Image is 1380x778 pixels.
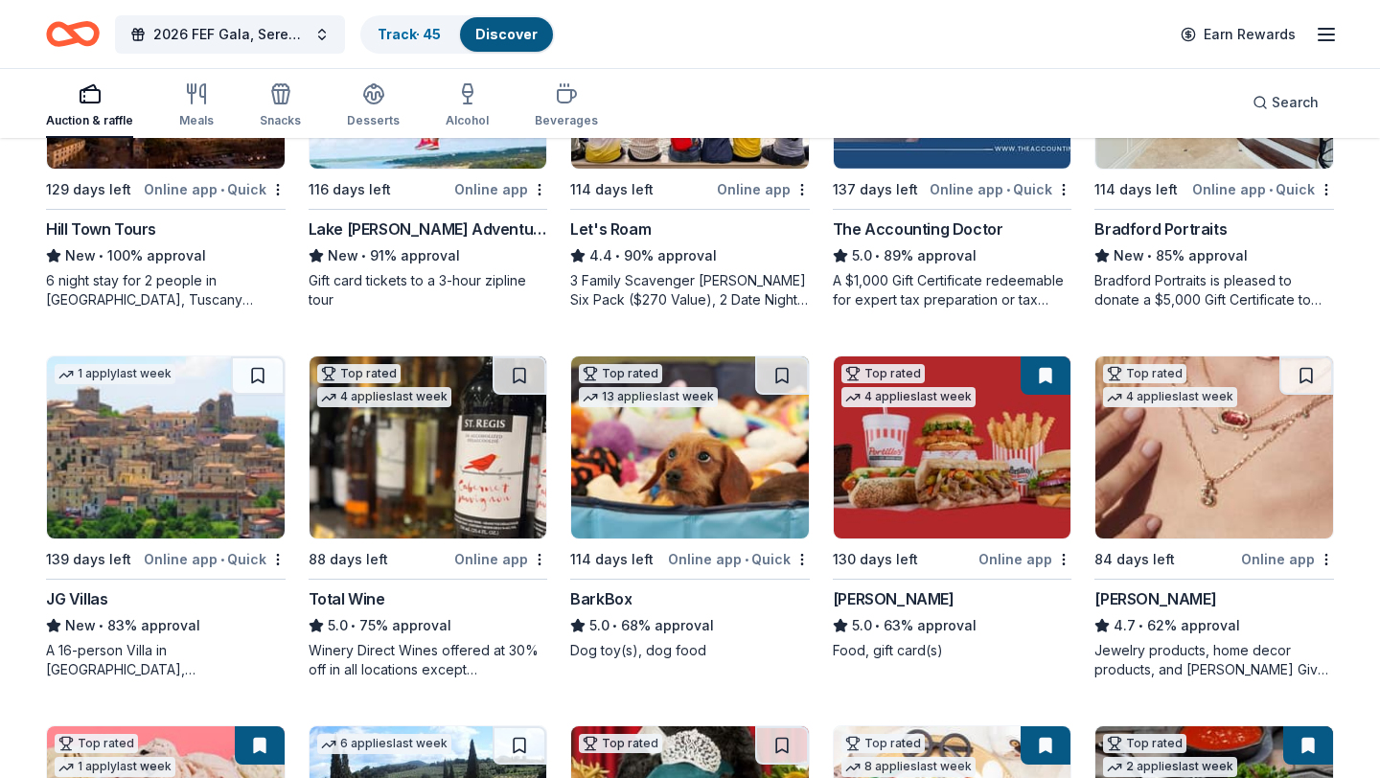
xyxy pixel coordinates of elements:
[309,548,388,571] div: 88 days left
[65,614,96,637] span: New
[115,15,345,54] button: 2026 FEF Gala, Serendipity: A Sweet Escape
[46,641,286,679] div: A 16-person Villa in [GEOGRAPHIC_DATA], [GEOGRAPHIC_DATA], [GEOGRAPHIC_DATA] for 7days/6nights (R...
[571,356,809,538] img: Image for BarkBox
[360,15,555,54] button: Track· 45Discover
[47,356,285,538] img: Image for JG Villas
[309,614,548,637] div: 75% approval
[328,614,348,637] span: 5.0
[570,641,810,660] div: Dog toy(s), dog food
[833,271,1072,309] div: A $1,000 Gift Certificate redeemable for expert tax preparation or tax resolution services—recipi...
[179,75,214,138] button: Meals
[46,355,286,679] a: Image for JG Villas1 applylast week139 days leftOnline app•QuickJG VillasNew•83% approvalA 16-per...
[309,355,548,679] a: Image for Total WineTop rated4 applieslast week88 days leftOnline appTotal Wine5.0•75% approvalWi...
[978,547,1071,571] div: Online app
[1094,548,1175,571] div: 84 days left
[99,248,103,263] span: •
[347,113,400,128] div: Desserts
[46,217,156,240] div: Hill Town Tours
[1094,641,1334,679] div: Jewelry products, home decor products, and [PERSON_NAME] Gives Back event in-store or online (or ...
[1094,614,1334,637] div: 62% approval
[841,734,925,753] div: Top rated
[875,248,880,263] span: •
[1103,757,1237,777] div: 2 applies last week
[1241,547,1334,571] div: Online app
[1103,387,1237,407] div: 4 applies last week
[1094,217,1227,240] div: Bradford Portraits
[347,75,400,138] button: Desserts
[1169,17,1307,52] a: Earn Rewards
[579,387,718,407] div: 13 applies last week
[579,734,662,753] div: Top rated
[833,217,1003,240] div: The Accounting Doctor
[570,355,810,660] a: Image for BarkBoxTop rated13 applieslast week114 days leftOnline app•QuickBarkBox5.0•68% approval...
[833,587,954,610] div: [PERSON_NAME]
[446,113,489,128] div: Alcohol
[535,113,598,128] div: Beverages
[454,547,547,571] div: Online app
[589,614,609,637] span: 5.0
[317,364,401,383] div: Top rated
[717,177,810,201] div: Online app
[378,26,441,42] a: Track· 45
[99,618,103,633] span: •
[309,271,548,309] div: Gift card tickets to a 3-hour zipline tour
[1148,248,1153,263] span: •
[841,387,976,407] div: 4 applies last week
[144,547,286,571] div: Online app Quick
[833,355,1072,660] a: Image for Portillo'sTop rated4 applieslast week130 days leftOnline app[PERSON_NAME]5.0•63% approv...
[833,614,1072,637] div: 63% approval
[220,182,224,197] span: •
[745,552,748,567] span: •
[309,244,548,267] div: 91% approval
[613,618,618,633] span: •
[46,113,133,128] div: Auction & raffle
[1006,182,1010,197] span: •
[1114,614,1136,637] span: 4.7
[1094,587,1216,610] div: [PERSON_NAME]
[220,552,224,567] span: •
[1272,91,1319,114] span: Search
[46,587,107,610] div: JG Villas
[46,75,133,138] button: Auction & raffle
[309,587,385,610] div: Total Wine
[1139,618,1144,633] span: •
[1114,244,1144,267] span: New
[55,734,138,753] div: Top rated
[852,614,872,637] span: 5.0
[454,177,547,201] div: Online app
[570,271,810,309] div: 3 Family Scavenger [PERSON_NAME] Six Pack ($270 Value), 2 Date Night Scavenger [PERSON_NAME] Two ...
[833,548,918,571] div: 130 days left
[579,364,662,383] div: Top rated
[852,244,872,267] span: 5.0
[930,177,1071,201] div: Online app Quick
[260,75,301,138] button: Snacks
[317,734,451,754] div: 6 applies last week
[446,75,489,138] button: Alcohol
[570,217,651,240] div: Let's Roam
[1094,355,1334,679] a: Image for Kendra ScottTop rated4 applieslast week84 days leftOnline app[PERSON_NAME]4.7•62% appro...
[589,244,612,267] span: 4.4
[833,641,1072,660] div: Food, gift card(s)
[1269,182,1273,197] span: •
[535,75,598,138] button: Beverages
[260,113,301,128] div: Snacks
[1103,364,1186,383] div: Top rated
[1094,244,1334,267] div: 85% approval
[309,178,391,201] div: 116 days left
[475,26,538,42] a: Discover
[179,113,214,128] div: Meals
[570,178,654,201] div: 114 days left
[570,244,810,267] div: 90% approval
[55,364,175,384] div: 1 apply last week
[328,244,358,267] span: New
[351,618,356,633] span: •
[46,244,286,267] div: 100% approval
[310,356,547,538] img: Image for Total Wine
[55,757,175,777] div: 1 apply last week
[841,364,925,383] div: Top rated
[46,614,286,637] div: 83% approval
[46,548,131,571] div: 139 days left
[668,547,810,571] div: Online app Quick
[1192,177,1334,201] div: Online app Quick
[833,178,918,201] div: 137 days left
